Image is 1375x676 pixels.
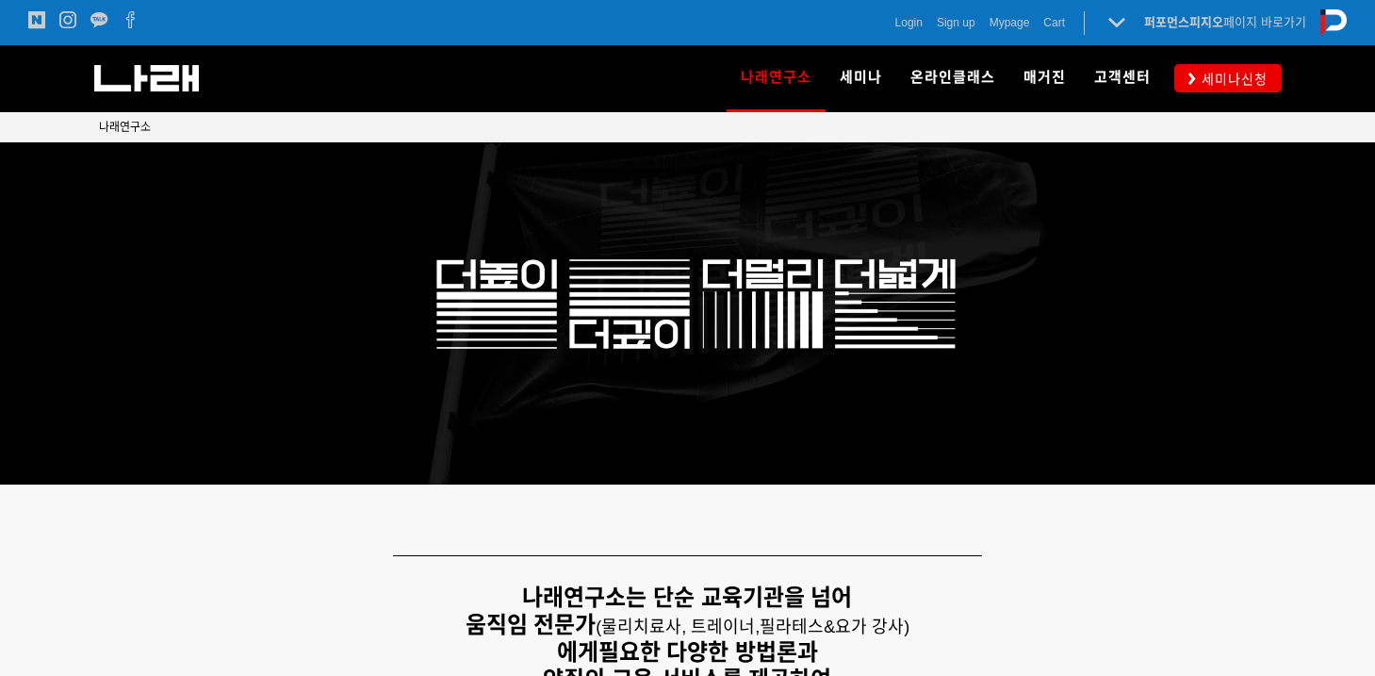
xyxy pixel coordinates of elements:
strong: 에게 [557,639,598,665]
a: 나래연구소 [99,118,151,137]
a: 나래연구소 [727,45,826,111]
span: 나래연구소 [99,121,151,134]
a: Cart [1043,13,1065,32]
span: ( [596,618,760,636]
span: 온라인클래스 [910,69,995,86]
a: 세미나신청 [1174,64,1282,91]
a: Mypage [990,13,1030,32]
a: 세미나 [826,45,896,111]
span: 세미나 [840,69,882,86]
a: 고객센터 [1080,45,1165,111]
span: 물리치료사, 트레이너, [601,618,760,636]
strong: 나래연구소는 단순 교육기관을 넘어 [522,585,852,610]
span: 고객센터 [1094,69,1151,86]
a: Sign up [937,13,975,32]
a: 퍼포먼스피지오페이지 바로가기 [1144,15,1306,29]
span: 필라테스&요가 강사) [760,618,909,636]
a: 매거진 [1009,45,1080,111]
span: 세미나신청 [1196,70,1268,89]
a: 온라인클래스 [896,45,1009,111]
strong: 퍼포먼스피지오 [1144,15,1223,29]
span: 매거진 [1023,69,1066,86]
a: Login [895,13,923,32]
span: 나래연구소 [741,62,811,92]
strong: 움직임 전문가 [466,612,597,637]
strong: 필요한 다양한 방법론과 [598,639,818,665]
